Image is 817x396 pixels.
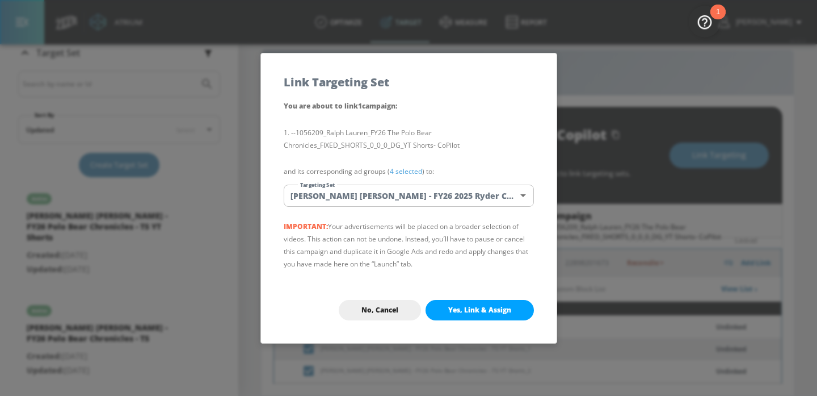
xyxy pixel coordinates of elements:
[689,6,721,37] button: Open Resource Center, 1 new notification
[339,300,421,320] button: No, Cancel
[284,185,534,207] div: [PERSON_NAME] [PERSON_NAME] - FY26 2025 Ryder Cup - CoPilot - TS
[716,12,720,27] div: 1
[284,165,534,178] p: and its corresponding ad groups ( ) to:
[448,306,511,315] span: Yes, Link & Assign
[390,166,422,176] a: 4 selected
[361,306,398,315] span: No, Cancel
[284,76,389,88] h5: Link Targeting Set
[284,222,328,231] span: IMPORTANT:
[284,99,534,113] p: You are about to link 1 campaign :
[284,220,534,270] p: Your advertisements will be placed on a broader selection of videos. This action can not be undon...
[284,127,534,152] li: --1056209_Ralph Lauren_FY26 The Polo Bear Chronicles_FIXED_SHORTS_0_0_0_DG_YT Shorts- CoPilot
[426,300,534,320] button: Yes, Link & Assign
